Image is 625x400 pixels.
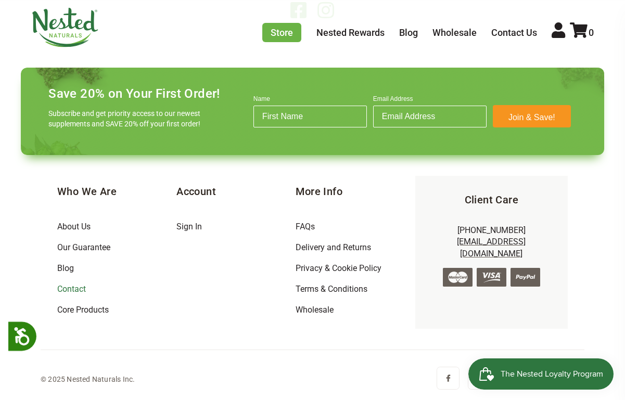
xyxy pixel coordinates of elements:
[48,108,205,129] p: Subscribe and get priority access to our newest supplements and SAVE 20% off your first order!
[443,268,540,287] img: credit-cards.png
[316,27,385,38] a: Nested Rewards
[253,106,367,127] input: First Name
[262,23,301,42] a: Store
[491,27,537,38] a: Contact Us
[296,263,381,273] a: Privacy & Cookie Policy
[589,27,594,38] span: 0
[176,222,202,231] a: Sign In
[57,284,86,294] a: Contact
[399,27,418,38] a: Blog
[31,8,99,47] img: Nested Naturals
[296,184,415,199] h5: More Info
[296,222,315,231] a: FAQs
[57,263,74,273] a: Blog
[296,242,371,252] a: Delivery and Returns
[48,86,220,101] h4: Save 20% on Your First Order!
[57,222,91,231] a: About Us
[373,95,487,106] label: Email Address
[457,237,526,258] a: [EMAIL_ADDRESS][DOMAIN_NAME]
[253,95,367,106] label: Name
[570,27,594,38] a: 0
[493,105,571,127] button: Join & Save!
[296,284,367,294] a: Terms & Conditions
[468,358,615,390] iframe: Button to open loyalty program pop-up
[432,192,551,207] h5: Client Care
[57,184,176,199] h5: Who We Are
[57,242,110,252] a: Our Guarantee
[373,106,487,127] input: Email Address
[176,184,296,199] h5: Account
[41,373,135,385] div: © 2025 Nested Naturals Inc.
[57,305,109,315] a: Core Products
[296,305,334,315] a: Wholesale
[432,27,477,38] a: Wholesale
[457,225,526,235] a: [PHONE_NUMBER]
